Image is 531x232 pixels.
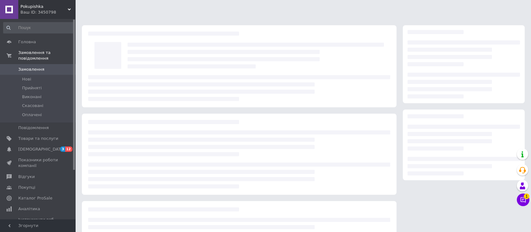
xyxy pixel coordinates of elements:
[18,157,58,169] span: Показники роботи компанії
[18,217,58,228] span: Інструменти веб-майстра та SEO
[22,103,43,109] span: Скасовані
[18,136,58,141] span: Товари та послуги
[22,76,31,82] span: Нові
[18,146,65,152] span: [DEMOGRAPHIC_DATA]
[22,112,42,118] span: Оплачені
[18,39,36,45] span: Головна
[18,125,49,131] span: Повідомлення
[517,193,529,206] button: Чат з покупцем1
[18,67,44,72] span: Замовлення
[22,85,42,91] span: Прийняті
[524,193,529,199] span: 1
[3,22,74,33] input: Пошук
[20,9,76,15] div: Ваш ID: 3450798
[65,146,72,152] span: 12
[18,185,35,190] span: Покупці
[60,146,65,152] span: 3
[20,4,68,9] span: Pokupishka
[22,94,42,100] span: Виконані
[18,206,40,212] span: Аналітика
[18,195,52,201] span: Каталог ProSale
[18,174,35,180] span: Відгуки
[18,50,76,61] span: Замовлення та повідомлення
